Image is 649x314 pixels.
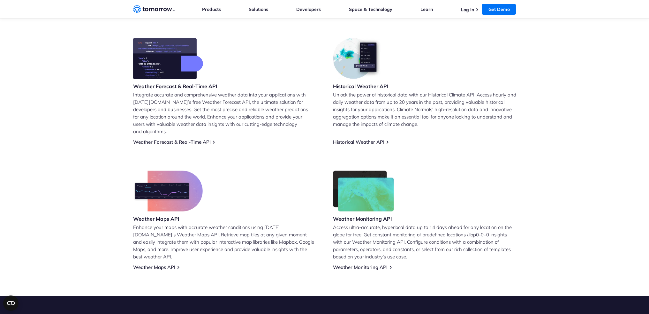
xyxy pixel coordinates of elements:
p: Access ultra-accurate, hyperlocal data up to 14 days ahead for any location on the globe for free... [333,224,516,260]
a: Developers [296,6,321,12]
p: Integrate accurate and comprehensive weather data into your applications with [DATE][DOMAIN_NAME]... [133,91,316,135]
a: Log In [461,7,474,12]
a: Weather Monitoring API [333,264,388,270]
h3: Historical Weather API [333,83,389,90]
a: Get Demo [482,4,516,15]
a: Historical Weather API [333,139,384,145]
a: Weather Forecast & Real-Time API [133,139,211,145]
h3: Weather Forecast & Real-Time API [133,83,217,90]
h3: Weather Maps API [133,215,203,222]
a: Space & Technology [349,6,392,12]
p: Unlock the power of historical data with our Historical Climate API. Access hourly and daily weat... [333,91,516,128]
button: Open CMP widget [3,295,19,311]
a: Weather Maps API [133,264,175,270]
a: Products [202,6,221,12]
a: Learn [420,6,433,12]
h3: Weather Monitoring API [333,215,394,222]
a: Solutions [249,6,268,12]
a: Home link [133,4,175,14]
p: Enhance your maps with accurate weather conditions using [DATE][DOMAIN_NAME]’s Weather Maps API. ... [133,224,316,260]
